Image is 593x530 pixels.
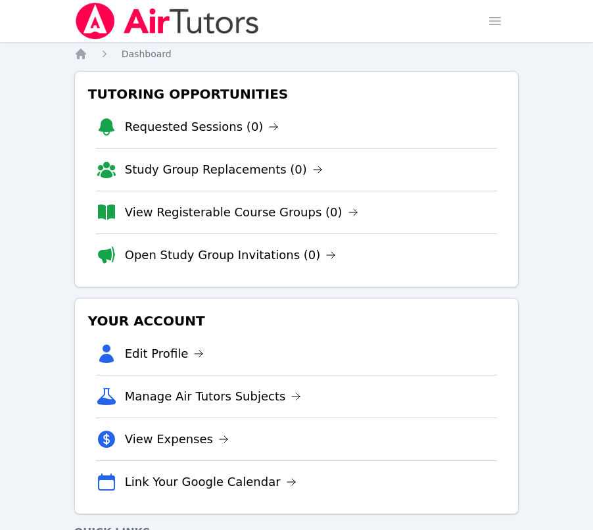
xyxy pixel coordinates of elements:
[125,246,337,264] a: Open Study Group Invitations (0)
[74,3,260,39] img: Air Tutors
[122,47,172,60] a: Dashboard
[125,473,296,491] a: Link Your Google Calendar
[125,160,323,179] a: Study Group Replacements (0)
[85,82,508,106] h3: Tutoring Opportunities
[74,47,519,60] nav: Breadcrumb
[125,345,204,363] a: Edit Profile
[125,387,302,406] a: Manage Air Tutors Subjects
[122,49,172,59] span: Dashboard
[125,118,279,136] a: Requested Sessions (0)
[125,203,358,222] a: View Registerable Course Groups (0)
[125,430,229,448] a: View Expenses
[85,309,508,333] h3: Your Account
